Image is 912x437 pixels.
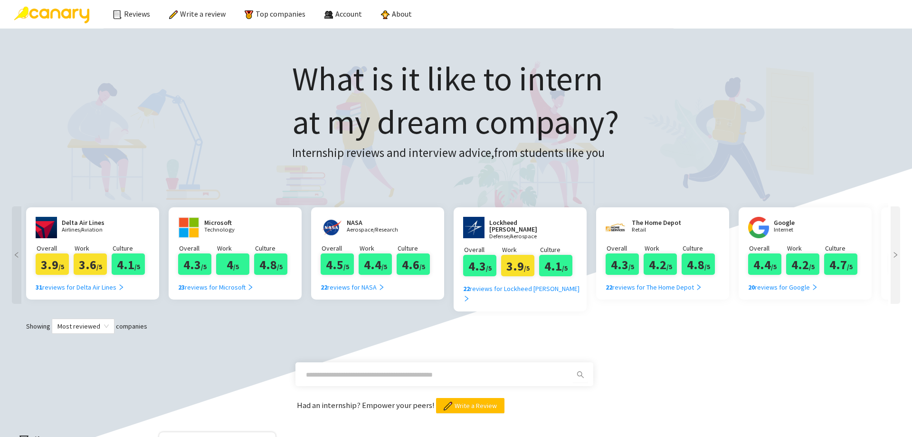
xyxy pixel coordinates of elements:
[501,255,534,276] div: 3.9
[632,219,689,226] h2: The Home Depot
[748,253,781,275] div: 4.4
[573,371,588,379] span: search
[14,7,89,23] img: Canary Logo
[335,9,362,19] span: Account
[489,219,560,233] h2: Lockheed [PERSON_NAME]
[419,262,425,271] span: /5
[381,9,412,19] a: About
[62,227,119,233] p: Airlines/Aviation
[178,282,254,292] div: reviews for Microsoft
[96,262,102,271] span: /5
[324,10,333,19] img: people.png
[62,219,119,226] h2: Delta Air Lines
[774,219,831,226] h2: Google
[321,275,385,292] a: 22reviews for NASA right
[463,276,584,304] a: 22reviews for Lockheed [PERSON_NAME] right
[489,233,560,240] p: Defense/Aerospace
[179,243,216,253] p: Overall
[606,275,702,292] a: 22reviews for The Home Depot right
[847,262,853,271] span: /5
[381,262,387,271] span: /5
[704,262,710,271] span: /5
[644,253,677,275] div: 4.2
[321,282,385,292] div: reviews for NASA
[118,284,124,291] span: right
[178,253,211,275] div: 4.3
[645,243,682,253] p: Work
[74,253,107,275] div: 3.6
[682,253,715,275] div: 4.8
[292,57,619,144] h1: What is it like to intern
[204,219,261,226] h2: Microsoft
[254,253,287,275] div: 4.8
[201,262,207,271] span: /5
[748,283,755,291] b: 20
[292,101,619,143] span: at my dream company?
[36,275,124,292] a: 31reviews for Delta Air Lines right
[347,219,404,226] h2: NASA
[37,243,74,253] p: Overall
[204,227,261,233] p: Technology
[378,284,385,291] span: right
[628,262,634,271] span: /5
[112,253,145,275] div: 4.1
[748,217,769,238] img: google.com
[444,402,452,410] img: pencil.png
[292,144,619,163] h3: Internship reviews and interview advice, from students like you
[666,262,672,271] span: /5
[75,243,112,253] p: Work
[683,243,720,253] p: Culture
[255,243,292,253] p: Culture
[486,264,492,272] span: /5
[178,217,199,238] img: www.microsoft.com
[573,367,588,382] button: search
[247,284,254,291] span: right
[277,262,283,271] span: /5
[825,243,862,253] p: Culture
[113,9,150,19] a: Reviews
[398,243,435,253] p: Culture
[12,252,21,258] span: left
[321,283,327,291] b: 22
[436,398,504,413] button: Write a Review
[217,243,254,253] p: Work
[748,275,818,292] a: 20reviews for Google right
[632,227,689,233] p: Retail
[463,295,470,302] span: right
[58,262,64,271] span: /5
[774,227,831,233] p: Internet
[695,284,702,291] span: right
[9,319,902,334] div: Showing companies
[463,283,584,304] div: reviews for Lockheed [PERSON_NAME]
[347,227,404,233] p: Aerospace/Research
[606,282,702,292] div: reviews for The Home Depot
[606,253,639,275] div: 4.3
[216,253,249,275] div: 4
[464,244,501,255] p: Overall
[811,284,818,291] span: right
[524,264,530,272] span: /5
[787,243,824,253] p: Work
[562,264,568,272] span: /5
[169,9,226,19] a: Write a review
[233,262,239,271] span: /5
[57,319,109,333] span: Most reviewed
[113,243,150,253] p: Culture
[321,253,354,275] div: 4.5
[809,262,815,271] span: /5
[748,282,818,292] div: reviews for Google
[455,400,497,411] span: Write a Review
[360,243,397,253] p: Work
[463,217,484,238] img: www.lockheedmartin.com
[245,9,305,19] a: Top companies
[134,262,140,271] span: /5
[540,244,577,255] p: Culture
[397,253,430,275] div: 4.6
[786,253,819,275] div: 4.2
[463,284,470,293] b: 22
[178,283,185,291] b: 23
[36,283,42,291] b: 31
[322,243,359,253] p: Overall
[606,283,612,291] b: 22
[463,255,496,276] div: 4.3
